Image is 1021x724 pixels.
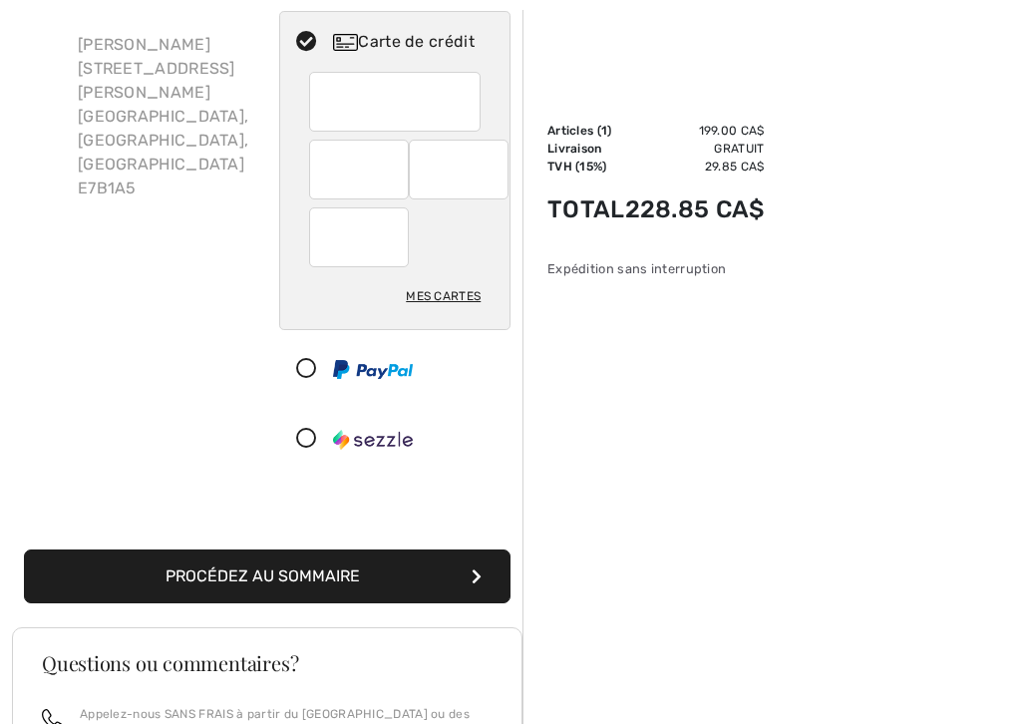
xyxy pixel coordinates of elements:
button: Procédez au sommaire [24,549,510,603]
iframe: Secure Credit Card Frame - Expiration Year [425,147,496,192]
h3: Questions ou commentaires? [42,653,493,673]
img: Carte de crédit [333,34,358,51]
iframe: Secure Credit Card Frame - CVV [325,214,396,260]
td: 29.85 CA$ [625,158,765,176]
td: Livraison [547,140,625,158]
img: Sezzle [333,430,413,450]
td: Articles ( ) [547,122,625,140]
td: 228.85 CA$ [625,176,765,243]
td: Total [547,176,625,243]
span: 1 [601,124,607,138]
td: 199.00 CA$ [625,122,765,140]
div: Expédition sans interruption [547,259,765,278]
div: Mes cartes [406,279,481,313]
div: [PERSON_NAME] [STREET_ADDRESS][PERSON_NAME] [GEOGRAPHIC_DATA], [GEOGRAPHIC_DATA], [GEOGRAPHIC_DAT... [62,17,264,216]
iframe: Secure Credit Card Frame - Credit Card Number [325,79,469,125]
img: PayPal [333,360,413,379]
div: Carte de crédit [333,30,497,54]
td: Gratuit [625,140,765,158]
td: TVH (15%) [547,158,625,176]
iframe: Secure Credit Card Frame - Expiration Month [325,147,396,192]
